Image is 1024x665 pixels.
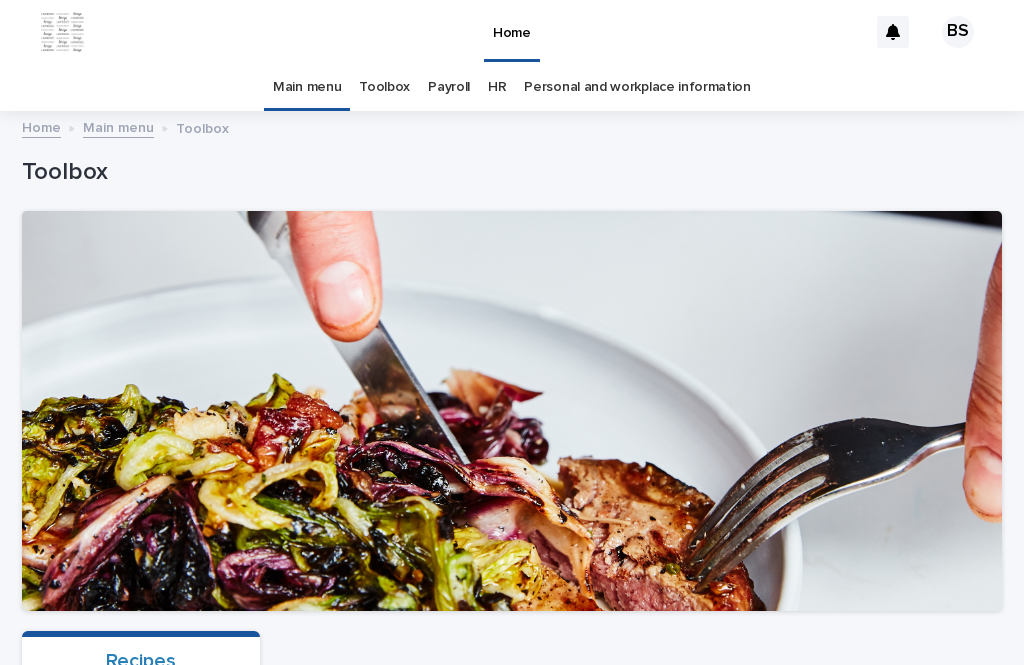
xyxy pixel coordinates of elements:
a: Payroll [428,64,470,111]
a: Main menu [273,64,341,111]
a: HR [488,64,506,111]
img: ZpJWbK78RmCi9E4bZOpa [40,12,85,52]
a: Main menu [83,115,154,138]
div: BS [942,16,974,48]
a: Toolbox [359,64,410,111]
p: Toolbox [176,116,229,138]
a: Personal and workplace information [524,64,750,111]
p: Toolbox [22,158,994,187]
a: Home [22,115,61,138]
